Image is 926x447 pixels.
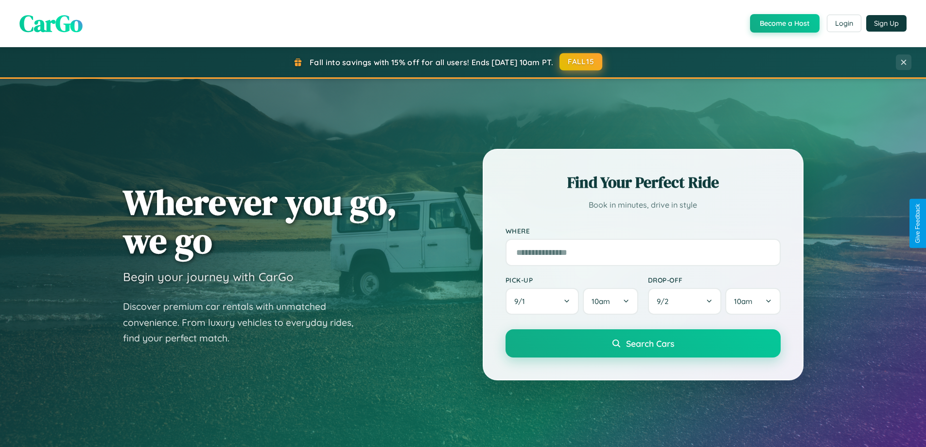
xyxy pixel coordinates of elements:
p: Discover premium car rentals with unmatched convenience. From luxury vehicles to everyday rides, ... [123,299,366,346]
span: Fall into savings with 15% off for all users! Ends [DATE] 10am PT. [310,57,553,67]
button: 9/2 [648,288,722,315]
button: Sign Up [866,15,907,32]
span: 9 / 2 [657,297,673,306]
button: FALL15 [559,53,602,71]
button: 9/1 [506,288,579,315]
span: 10am [592,297,610,306]
span: 10am [734,297,752,306]
h2: Find Your Perfect Ride [506,172,781,193]
button: Become a Host [750,14,820,33]
label: Where [506,227,781,235]
button: Login [827,15,861,32]
button: 10am [725,288,780,315]
button: 10am [583,288,638,315]
div: Give Feedback [914,204,921,243]
h1: Wherever you go, we go [123,183,397,260]
button: Search Cars [506,329,781,358]
h3: Begin your journey with CarGo [123,269,294,284]
p: Book in minutes, drive in style [506,198,781,212]
span: CarGo [19,7,83,39]
span: 9 / 1 [514,297,530,306]
label: Pick-up [506,276,638,284]
span: Search Cars [626,338,674,349]
label: Drop-off [648,276,781,284]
